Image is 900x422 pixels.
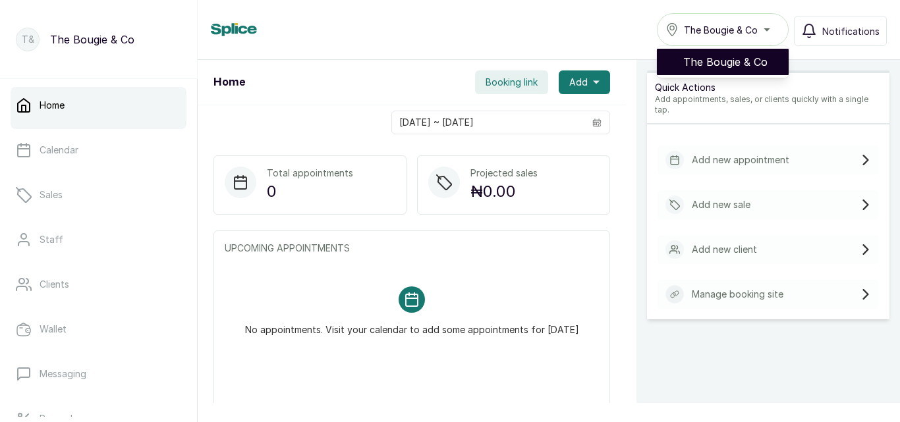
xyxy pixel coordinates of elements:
p: Projected sales [470,167,538,180]
span: Add [569,76,588,89]
a: Sales [11,176,186,213]
p: Wallet [40,323,67,336]
button: Notifications [794,16,887,46]
a: Wallet [11,311,186,348]
span: The Bougie & Co [684,23,758,37]
p: Sales [40,188,63,201]
p: No appointments. Visit your calendar to add some appointments for [DATE] [245,313,579,336]
p: Add appointments, sales, or clients quickly with a single tap. [655,94,882,115]
a: Calendar [11,132,186,169]
p: ₦0.00 [470,180,538,203]
p: Add new client [692,243,757,256]
h1: Home [213,74,245,90]
span: The Bougie & Co [683,54,778,70]
span: Notifications [822,24,880,38]
p: Clients [40,278,69,291]
button: Booking link [475,70,548,94]
p: Calendar [40,144,78,157]
p: Quick Actions [655,81,882,94]
p: Home [40,99,65,112]
a: Clients [11,266,186,303]
a: Home [11,87,186,124]
p: T& [22,33,34,46]
p: 0 [267,180,353,203]
p: Add new sale [692,198,750,211]
ul: The Bougie & Co [657,46,789,78]
input: Select date [392,111,584,134]
button: The Bougie & Co [657,13,789,46]
p: UPCOMING APPOINTMENTS [225,242,599,255]
button: Add [559,70,610,94]
p: Manage booking site [692,288,783,301]
p: The Bougie & Co [50,32,134,47]
p: Add new appointment [692,153,789,167]
span: Booking link [486,76,538,89]
p: Total appointments [267,167,353,180]
p: Messaging [40,367,86,381]
p: Staff [40,233,63,246]
svg: calendar [592,118,602,127]
a: Messaging [11,356,186,392]
a: Staff [11,221,186,258]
